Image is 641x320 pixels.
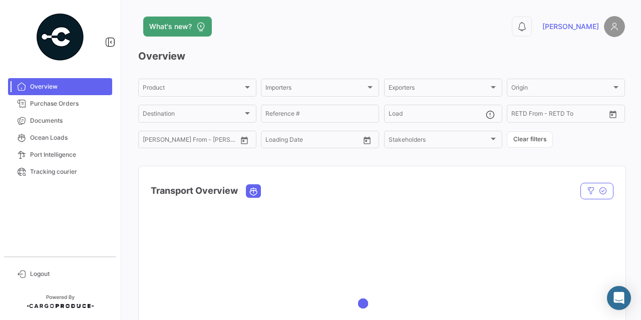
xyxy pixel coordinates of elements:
[143,138,157,145] input: From
[360,133,375,148] button: Open calendar
[8,112,112,129] a: Documents
[605,107,620,122] button: Open calendar
[138,49,625,63] h3: Overview
[8,95,112,112] a: Purchase Orders
[35,12,85,62] img: powered-by.png
[8,163,112,180] a: Tracking courier
[8,129,112,146] a: Ocean Loads
[389,86,489,93] span: Exporters
[542,22,599,32] span: [PERSON_NAME]
[143,17,212,37] button: What's new?
[164,138,209,145] input: To
[143,86,243,93] span: Product
[265,138,279,145] input: From
[151,184,238,198] h4: Transport Overview
[30,99,108,108] span: Purchase Orders
[149,22,192,32] span: What's new?
[511,86,611,93] span: Origin
[30,167,108,176] span: Tracking courier
[30,150,108,159] span: Port Intelligence
[604,16,625,37] img: placeholder-user.png
[507,131,553,148] button: Clear filters
[237,133,252,148] button: Open calendar
[8,78,112,95] a: Overview
[30,269,108,278] span: Logout
[265,86,366,93] span: Importers
[30,82,108,91] span: Overview
[8,146,112,163] a: Port Intelligence
[246,185,260,197] button: Ocean
[286,138,332,145] input: To
[511,112,525,119] input: From
[607,286,631,310] div: Abrir Intercom Messenger
[532,112,577,119] input: To
[389,138,489,145] span: Stakeholders
[143,112,243,119] span: Destination
[30,116,108,125] span: Documents
[30,133,108,142] span: Ocean Loads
